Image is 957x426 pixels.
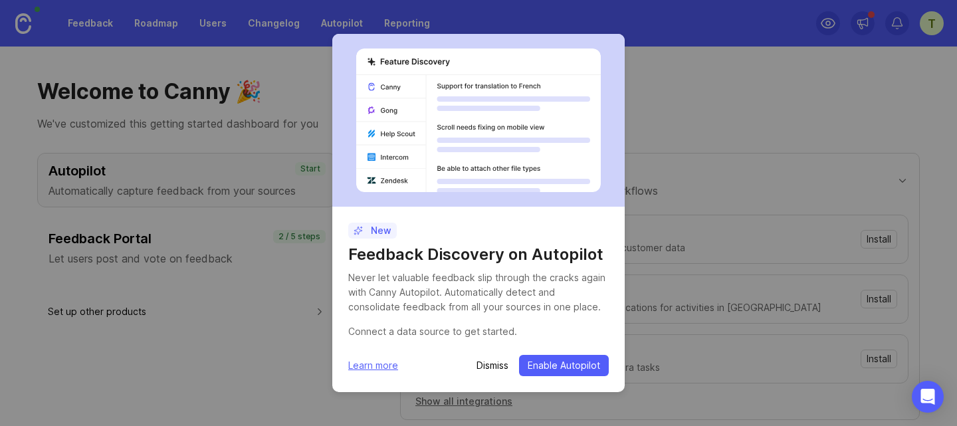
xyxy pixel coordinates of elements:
[912,381,944,413] div: Open Intercom Messenger
[519,355,609,376] button: Enable Autopilot
[528,359,600,372] span: Enable Autopilot
[477,359,508,372] button: Dismiss
[354,224,391,237] p: New
[348,244,609,265] h1: Feedback Discovery on Autopilot
[356,49,601,192] img: autopilot-456452bdd303029aca878276f8eef889.svg
[348,270,609,314] div: Never let valuable feedback slip through the cracks again with Canny Autopilot. Automatically det...
[348,324,609,339] div: Connect a data source to get started.
[348,358,398,373] a: Learn more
